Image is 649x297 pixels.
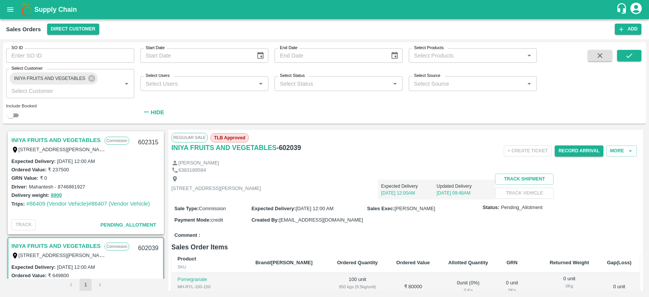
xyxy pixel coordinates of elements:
[445,279,491,294] div: 0 unit ( 0 %)
[26,201,88,207] a: #86409 (Vendor Vehicle)
[501,204,543,211] span: Pending_Allotment
[629,2,643,18] div: account of current user
[396,260,430,265] b: Ordered Value
[175,206,199,211] label: Sale Type :
[615,24,641,35] button: Add
[607,260,631,265] b: Gap(Loss)
[6,24,41,34] div: Sales Orders
[255,260,313,265] b: Brand/[PERSON_NAME]
[29,184,85,190] label: Mahantesh - 8746861927
[279,217,363,223] span: [EMAIL_ADDRESS][DOMAIN_NAME]
[11,264,56,270] label: Expected Delivery :
[606,145,637,156] button: More
[79,279,92,291] button: page 1
[143,78,254,88] input: Select Users
[11,175,38,181] label: GRN Value:
[381,190,436,196] p: [DATE] 12:00AM
[277,142,301,153] h6: - 602039
[122,79,132,89] button: Open
[11,65,43,72] label: Select Customer
[178,290,243,297] div: New
[178,256,196,262] b: Product
[19,146,108,152] label: [STREET_ADDRESS][PERSON_NAME]
[146,45,165,51] label: Start Date
[296,206,333,211] span: [DATE] 12:00 AM
[550,260,589,265] b: Returned Weight
[11,135,101,145] a: INIYA FRUITS AND VEGETABLES
[40,175,47,181] label: ₹ 0
[105,243,129,251] p: Commission
[178,167,206,174] p: 6383189584
[48,273,69,278] label: ₹ 649800
[504,287,520,294] div: 0 Kg
[546,283,592,289] div: 0 Kg
[411,78,522,88] input: Select Source
[178,160,219,167] p: [PERSON_NAME]
[436,190,492,196] p: [DATE] 09:48AM
[175,217,211,223] label: Payment Mode :
[253,48,268,63] button: Choose date
[387,48,402,63] button: Choose date
[48,167,69,172] label: ₹ 237500
[334,283,381,290] div: 950 kgs (9.5kg/unit)
[64,279,107,291] nav: pagination navigation
[11,241,101,251] a: INIYA FRUITS AND VEGETABLES
[171,133,208,142] span: Regular Sale
[395,206,435,211] span: [PERSON_NAME]
[178,276,243,283] p: Pomegranate
[105,137,129,145] p: Commission
[11,184,27,190] label: Driver:
[175,232,200,239] label: Comment :
[334,290,381,297] div: ₹ 800 / Unit
[414,73,440,79] label: Select Source
[11,273,46,278] label: Ordered Value:
[251,206,295,211] label: Expected Delivery :
[171,242,640,252] h6: Sales Order Items
[10,72,98,85] div: INIYA FRUITS AND VEGETABLES
[277,78,388,88] input: Select Status
[34,6,77,13] b: Supply Chain
[11,192,49,198] label: Delivery weight:
[100,222,156,228] span: Pending_Allotment
[483,204,500,211] label: Status:
[251,217,279,223] label: Created By :
[506,260,517,265] b: GRN
[280,45,297,51] label: End Date
[11,158,56,164] label: Expected Delivery :
[51,191,62,200] button: 8900
[10,75,90,83] span: INIYA FRUITS AND VEGETABLES
[199,206,226,211] span: Commission
[11,201,25,207] label: Trips:
[504,279,520,294] div: 0 unit
[448,260,488,265] b: Allotted Quantity
[88,201,150,207] a: #86407 (Vendor Vehicle)
[275,48,384,63] input: End Date
[19,2,34,17] img: logo
[8,86,109,96] input: Select Customer
[414,45,444,51] label: Select Products
[57,158,95,164] label: [DATE] 12:00 AM
[6,102,134,109] div: Include Booked
[390,79,400,89] button: Open
[140,48,250,63] input: Start Date
[178,263,243,270] div: SKU
[133,240,163,257] div: 602039
[555,145,603,156] button: Record Arrival
[436,183,492,190] p: Updated Delivery
[524,51,534,61] button: Open
[47,24,99,35] button: Select DC
[171,185,261,192] p: [STREET_ADDRESS][PERSON_NAME]
[381,183,436,190] p: Expected Delivery
[6,48,134,63] input: Enter SO ID
[495,174,554,185] button: Track Shipment
[19,252,108,258] label: [STREET_ADDRESS][PERSON_NAME]
[616,3,629,16] div: customer-support
[146,73,170,79] label: Select Users
[524,79,534,89] button: Open
[178,283,243,290] div: MH-RYL-100-150
[211,217,223,223] span: credit
[367,206,395,211] label: Sales Exec :
[11,167,46,172] label: Ordered Value:
[171,142,277,153] h6: INIYA FRUITS AND VEGETABLES
[445,287,491,294] div: 0 Kg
